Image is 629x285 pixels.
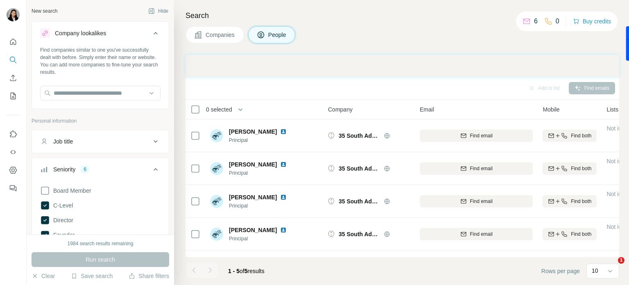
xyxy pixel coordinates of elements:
span: [PERSON_NAME] [229,160,277,169]
button: Buy credits [573,16,611,27]
button: Quick start [7,34,20,49]
img: Avatar [7,8,20,21]
div: 1984 search results remaining [68,240,133,247]
button: Job title [32,132,169,151]
span: 1 - 5 [228,268,240,274]
img: Avatar [210,228,223,241]
span: Find email [470,165,493,172]
span: Company [328,105,353,114]
button: My lists [7,89,20,103]
button: Search [7,52,20,67]
span: Find email [470,198,493,205]
button: Find email [420,162,533,175]
button: Find both [543,130,597,142]
span: of [240,268,244,274]
span: Companies [206,31,235,39]
span: Principal [229,235,290,242]
div: Find companies similar to one you've successfully dealt with before. Simply enter their name or w... [40,46,161,76]
button: Share filters [129,272,169,280]
img: LinkedIn logo [280,128,287,135]
div: Company lookalikes [55,29,106,37]
span: results [228,268,265,274]
span: 35 South Advisors [339,164,380,173]
img: Logo of 35 South Advisors [328,132,335,139]
iframe: Intercom live chat [601,257,621,277]
span: Find both [571,132,591,139]
div: Seniority [53,165,75,173]
span: 35 South Advisors [339,132,380,140]
button: Use Surfe on LinkedIn [7,127,20,141]
p: 0 [556,16,559,26]
span: [PERSON_NAME] [229,128,277,136]
button: Save search [71,272,113,280]
span: Email [420,105,434,114]
span: Director [50,216,73,224]
button: Dashboard [7,163,20,178]
img: Logo of 35 South Advisors [328,165,335,172]
p: Personal information [32,117,169,125]
span: 5 [244,268,248,274]
img: LinkedIn logo [280,161,287,168]
span: Principal [229,169,290,177]
button: Find email [420,195,533,207]
img: LinkedIn logo [280,194,287,201]
button: Find email [420,228,533,240]
span: [PERSON_NAME] [229,226,277,234]
div: 6 [80,166,90,173]
button: Find both [543,228,597,240]
span: Find both [571,198,591,205]
img: Avatar [210,129,223,142]
p: 10 [592,267,598,275]
div: Job title [53,137,73,146]
span: Principal [229,137,290,144]
button: Hide [143,5,174,17]
img: LinkedIn logo [280,227,287,233]
span: [PERSON_NAME] [229,193,277,201]
span: Lists [606,105,618,114]
span: Founder [50,231,75,239]
span: 35 South Advisors [339,230,380,238]
button: Feedback [7,181,20,196]
iframe: Banner [186,55,619,77]
span: Find both [571,165,591,172]
span: People [268,31,287,39]
h4: Search [186,10,619,21]
span: Find both [571,230,591,238]
span: Board Member [50,187,91,195]
button: Clear [32,272,55,280]
span: Principal [229,202,290,210]
span: 1 [618,257,624,264]
button: Seniority6 [32,160,169,182]
button: Enrich CSV [7,71,20,85]
p: 6 [534,16,538,26]
span: Find email [470,230,493,238]
span: 35 South Advisors [339,197,380,205]
button: Use Surfe API [7,145,20,160]
span: Rows per page [541,267,580,275]
img: Avatar [210,162,223,175]
img: Logo of 35 South Advisors [328,231,335,237]
span: 0 selected [206,105,232,114]
button: Find both [543,195,597,207]
button: Find both [543,162,597,175]
span: Mobile [543,105,559,114]
span: Find email [470,132,493,139]
button: Company lookalikes [32,23,169,46]
span: C-Level [50,201,73,210]
img: Avatar [210,195,223,208]
div: New search [32,7,57,15]
img: Logo of 35 South Advisors [328,198,335,205]
button: Find email [420,130,533,142]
